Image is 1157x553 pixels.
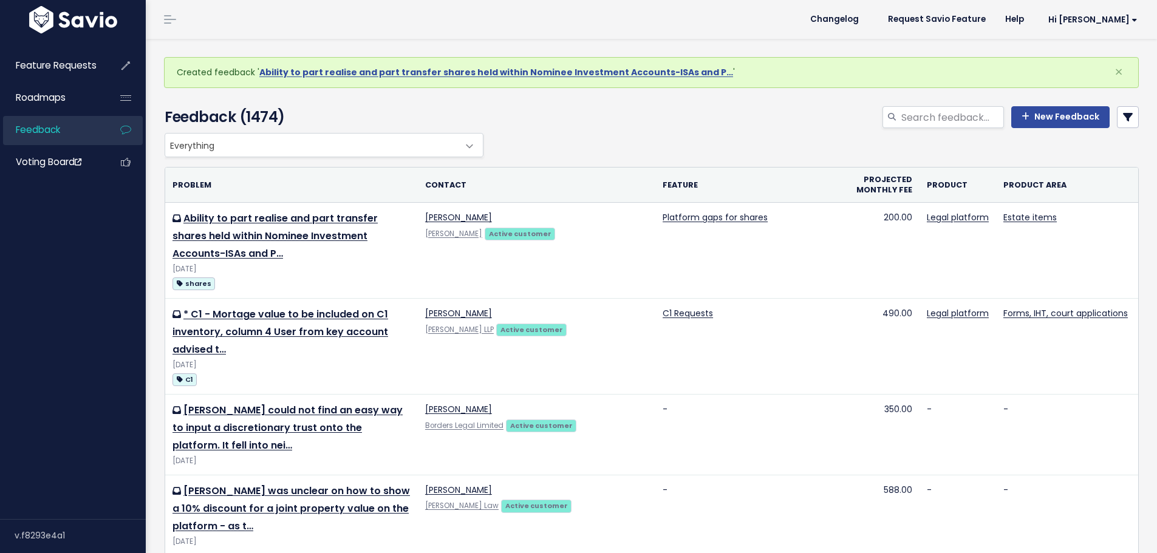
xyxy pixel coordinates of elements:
[1102,58,1135,87] button: Close
[1048,15,1138,24] span: Hi [PERSON_NAME]
[927,307,989,319] a: Legal platform
[26,6,120,33] img: logo-white.9d6f32f41409.svg
[655,395,841,475] td: -
[172,307,388,356] a: * C1 - Mortage value to be included on C1 inventory, column 4 User from key account advised t…
[996,395,1138,475] td: -
[3,52,101,80] a: Feature Requests
[841,168,920,203] th: Projected monthly fee
[259,66,733,78] a: Ability to part realise and part transfer shares held within Nominee Investment Accounts-ISAs and P…
[165,134,459,157] span: Everything
[505,501,568,511] strong: Active customer
[172,455,411,467] div: [DATE]
[172,211,378,260] a: Ability to part realise and part transfer shares held within Nominee Investment Accounts-ISAs and P…
[3,148,101,176] a: Voting Board
[489,229,551,239] strong: Active customer
[996,168,1138,203] th: Product Area
[418,168,655,203] th: Contact
[506,419,576,431] a: Active customer
[1114,62,1123,82] span: ×
[172,277,215,290] span: shares
[172,535,411,548] div: [DATE]
[841,395,920,475] td: 350.00
[16,59,97,72] span: Feature Requests
[425,211,492,223] a: [PERSON_NAME]
[425,307,492,319] a: [PERSON_NAME]
[500,325,563,334] strong: Active customer
[995,10,1034,29] a: Help
[165,168,418,203] th: Problem
[425,484,492,496] a: [PERSON_NAME]
[920,168,996,203] th: Product
[900,106,1004,128] input: Search feedback...
[3,84,101,112] a: Roadmaps
[172,484,410,533] a: [PERSON_NAME] was unclear on how to show a 10% discount for a joint property value on the platfor...
[16,123,60,136] span: Feedback
[172,371,197,387] a: C1
[165,106,477,128] h4: Feedback (1474)
[425,229,482,239] a: [PERSON_NAME]
[165,133,483,157] span: Everything
[3,116,101,144] a: Feedback
[164,57,1139,88] div: Created feedback ' '
[425,403,492,415] a: [PERSON_NAME]
[663,211,768,223] a: Platform gaps for shares
[663,307,713,319] a: C1 Requests
[425,501,499,511] a: [PERSON_NAME] Law
[501,499,572,511] a: Active customer
[1034,10,1147,29] a: Hi [PERSON_NAME]
[1003,307,1128,319] a: Forms, IHT, court applications
[927,211,989,223] a: Legal platform
[485,227,555,239] a: Active customer
[655,168,841,203] th: Feature
[172,263,411,276] div: [DATE]
[425,421,503,430] a: Borders Legal Limited
[15,520,146,551] div: v.f8293e4a1
[920,395,996,475] td: -
[172,373,197,386] span: C1
[810,15,859,24] span: Changelog
[510,421,573,430] strong: Active customer
[172,276,215,291] a: shares
[841,203,920,299] td: 200.00
[16,91,66,104] span: Roadmaps
[878,10,995,29] a: Request Savio Feature
[172,359,411,371] div: [DATE]
[496,323,567,335] a: Active customer
[425,325,494,334] a: [PERSON_NAME] LLP
[16,155,81,168] span: Voting Board
[172,403,403,452] a: [PERSON_NAME] could not find an easy way to input a discretionary trust onto the platform. It fel...
[841,299,920,395] td: 490.00
[1011,106,1110,128] a: New Feedback
[1003,211,1057,223] a: Estate items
